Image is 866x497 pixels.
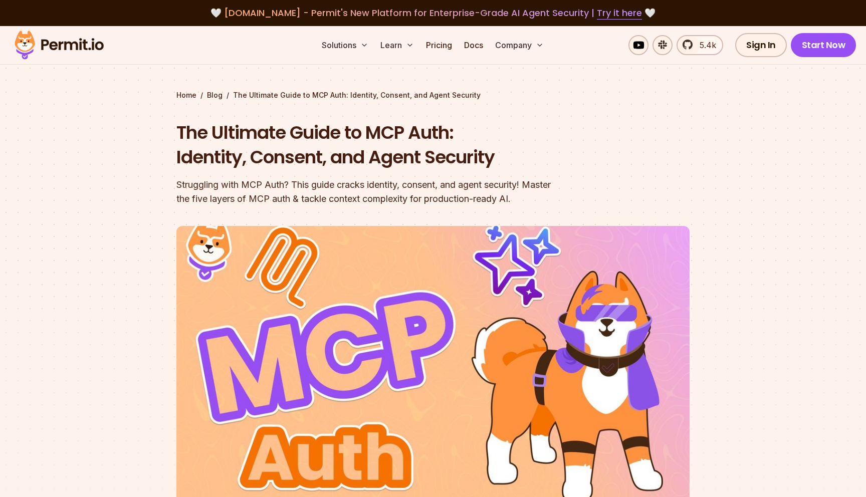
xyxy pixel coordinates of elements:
[597,7,642,20] a: Try it here
[460,35,487,55] a: Docs
[376,35,418,55] button: Learn
[735,33,787,57] a: Sign In
[422,35,456,55] a: Pricing
[176,178,561,206] div: Struggling with MCP Auth? This guide cracks identity, consent, and agent security! Master the fiv...
[791,33,856,57] a: Start Now
[318,35,372,55] button: Solutions
[207,90,223,100] a: Blog
[677,35,723,55] a: 5.4k
[176,90,690,100] div: / /
[10,28,108,62] img: Permit logo
[694,39,716,51] span: 5.4k
[224,7,642,19] span: [DOMAIN_NAME] - Permit's New Platform for Enterprise-Grade AI Agent Security |
[24,6,842,20] div: 🤍 🤍
[491,35,548,55] button: Company
[176,120,561,170] h1: The Ultimate Guide to MCP Auth: Identity, Consent, and Agent Security
[176,90,196,100] a: Home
